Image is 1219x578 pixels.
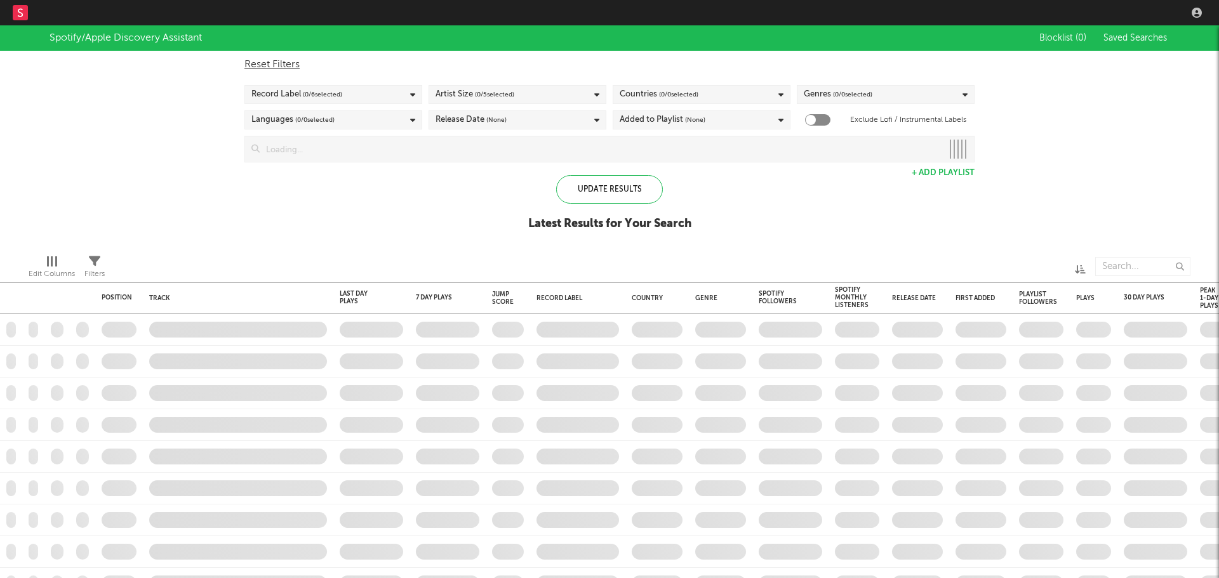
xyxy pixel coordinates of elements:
[244,57,975,72] div: Reset Filters
[659,87,698,102] span: ( 0 / 0 selected)
[492,291,514,306] div: Jump Score
[759,290,803,305] div: Spotify Followers
[1124,294,1168,301] div: 30 Day Plays
[102,294,132,301] div: Position
[303,87,342,102] span: ( 0 / 6 selected)
[29,266,75,282] div: Edit Columns
[486,112,507,128] span: (None)
[1039,34,1086,43] span: Blocklist
[84,251,105,287] div: Filters
[29,251,75,287] div: Edit Columns
[1200,287,1219,310] div: Peak 1-Day Plays
[1076,294,1095,302] div: Plays
[536,294,613,302] div: Record Label
[436,112,507,128] div: Release Date
[620,112,705,128] div: Added to Playlist
[251,112,335,128] div: Languages
[84,266,105,282] div: Filters
[833,87,872,102] span: ( 0 / 0 selected)
[149,294,321,302] div: Track
[251,87,342,102] div: Record Label
[1100,33,1169,43] button: Saved Searches
[956,294,1000,302] div: First Added
[632,294,676,302] div: Country
[528,216,691,232] div: Latest Results for Your Search
[1019,291,1057,306] div: Playlist Followers
[475,87,514,102] span: ( 0 / 5 selected)
[835,286,869,309] div: Spotify Monthly Listeners
[620,87,698,102] div: Countries
[50,30,202,46] div: Spotify/Apple Discovery Assistant
[685,112,705,128] span: (None)
[340,290,384,305] div: Last Day Plays
[912,169,975,177] button: + Add Playlist
[260,136,942,162] input: Loading...
[556,175,663,204] div: Update Results
[1076,34,1086,43] span: ( 0 )
[1095,257,1190,276] input: Search...
[892,294,936,302] div: Release Date
[436,87,514,102] div: Artist Size
[295,112,335,128] span: ( 0 / 0 selected)
[804,87,872,102] div: Genres
[1103,34,1169,43] span: Saved Searches
[850,112,966,128] label: Exclude Lofi / Instrumental Labels
[695,294,740,302] div: Genre
[416,294,460,301] div: 7 Day Plays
